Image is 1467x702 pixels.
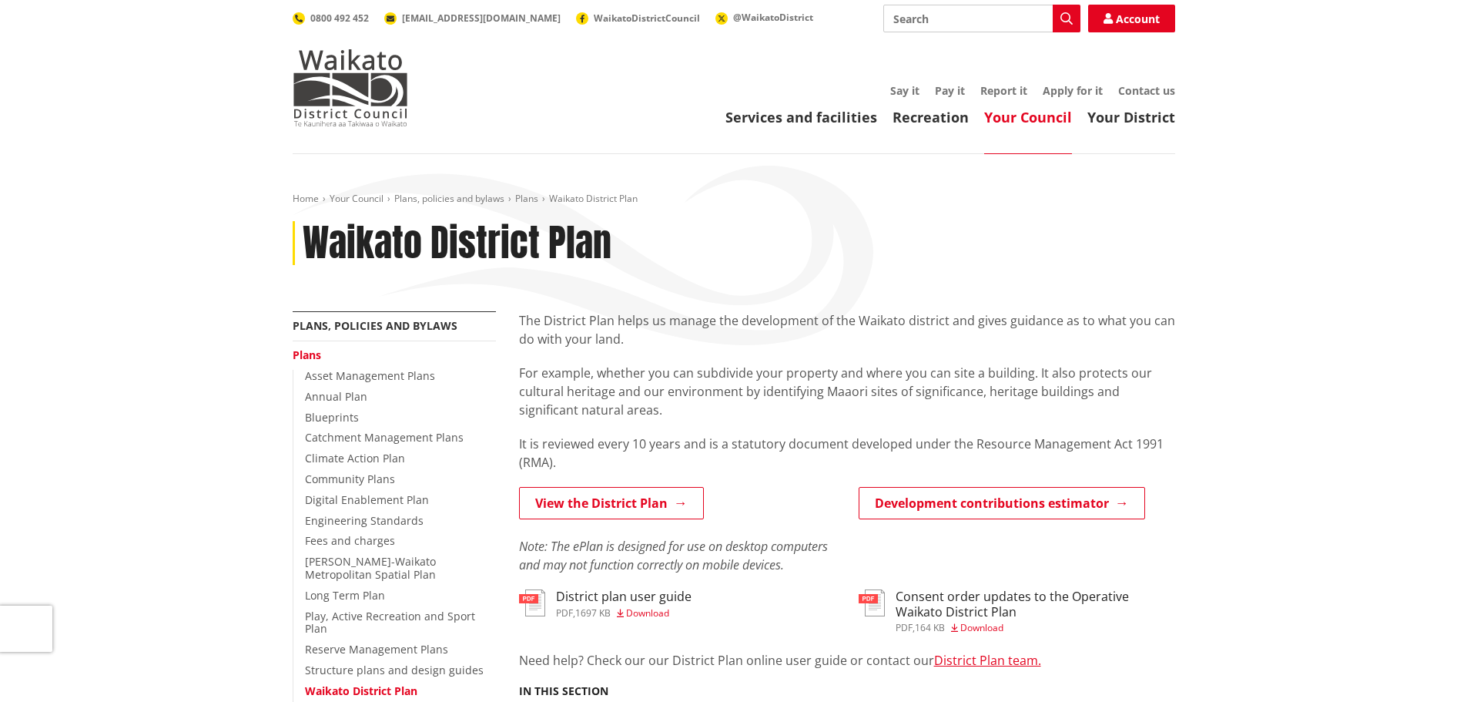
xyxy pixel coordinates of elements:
span: Download [626,606,669,620]
a: Apply for it [1043,83,1103,98]
p: For example, whether you can subdivide your property and where you can site a building. It also p... [519,364,1175,419]
a: Plans [293,348,321,362]
a: Home [293,192,319,205]
a: Asset Management Plans [305,368,435,383]
a: Fees and charges [305,533,395,548]
a: Account [1088,5,1175,32]
em: Note: The ePlan is designed for use on desktop computers and may not function correctly on mobile... [519,538,828,573]
a: WaikatoDistrictCouncil [576,12,700,25]
a: Your Council [984,108,1072,126]
div: , [556,609,692,618]
a: Plans, policies and bylaws [394,192,504,205]
a: Climate Action Plan [305,451,405,465]
a: Consent order updates to the Operative Waikato District Plan pdf,164 KB Download [859,589,1175,632]
span: 1697 KB [575,606,611,620]
a: Your District [1087,108,1175,126]
p: It is reviewed every 10 years and is a statutory document developed under the Resource Management... [519,435,1175,472]
h5: In this section [519,685,608,698]
span: [EMAIL_ADDRESS][DOMAIN_NAME] [402,12,561,25]
a: Blueprints [305,410,359,425]
a: 0800 492 452 [293,12,369,25]
a: Contact us [1118,83,1175,98]
img: Waikato District Council - Te Kaunihera aa Takiwaa o Waikato [293,49,408,126]
a: Reserve Management Plans [305,642,448,657]
a: Pay it [935,83,965,98]
a: [EMAIL_ADDRESS][DOMAIN_NAME] [384,12,561,25]
a: Plans [515,192,538,205]
a: District Plan team. [934,652,1041,669]
nav: breadcrumb [293,193,1175,206]
a: Catchment Management Plans [305,430,464,445]
a: Waikato District Plan [305,684,417,698]
img: document-pdf.svg [859,589,885,616]
span: Download [960,621,1003,634]
span: pdf [896,621,913,634]
a: Play, Active Recreation and Sport Plan [305,609,475,637]
a: Digital Enablement Plan [305,492,429,507]
a: Plans, policies and bylaws [293,318,457,333]
span: pdf [556,606,573,620]
img: document-pdf.svg [519,589,545,616]
a: Services and facilities [725,108,877,126]
a: Report it [980,83,1027,98]
a: District plan user guide pdf,1697 KB Download [519,589,692,617]
a: Recreation [893,108,969,126]
a: Community Plans [305,472,395,486]
p: The District Plan helps us manage the development of the Waikato district and gives guidance as t... [519,311,1175,348]
a: Long Term Plan [305,588,385,603]
span: 0800 492 452 [310,12,369,25]
span: Waikato District Plan [549,192,638,205]
a: Engineering Standards [305,513,424,528]
div: , [896,623,1175,633]
a: @WaikatoDistrict [715,11,813,24]
input: Search input [883,5,1080,32]
a: Structure plans and design guides [305,663,484,677]
span: WaikatoDistrictCouncil [594,12,700,25]
a: Development contributions estimator [859,487,1145,519]
h3: Consent order updates to the Operative Waikato District Plan [896,589,1175,619]
h1: Waikato District Plan [303,221,611,266]
a: Your Council [330,192,383,205]
span: 164 KB [915,621,945,634]
span: @WaikatoDistrict [733,11,813,24]
a: View the District Plan [519,487,704,519]
a: [PERSON_NAME]-Waikato Metropolitan Spatial Plan [305,554,436,582]
h3: District plan user guide [556,589,692,604]
a: Say it [890,83,919,98]
a: Annual Plan [305,389,367,404]
p: Need help? Check our our District Plan online user guide or contact our [519,651,1175,670]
